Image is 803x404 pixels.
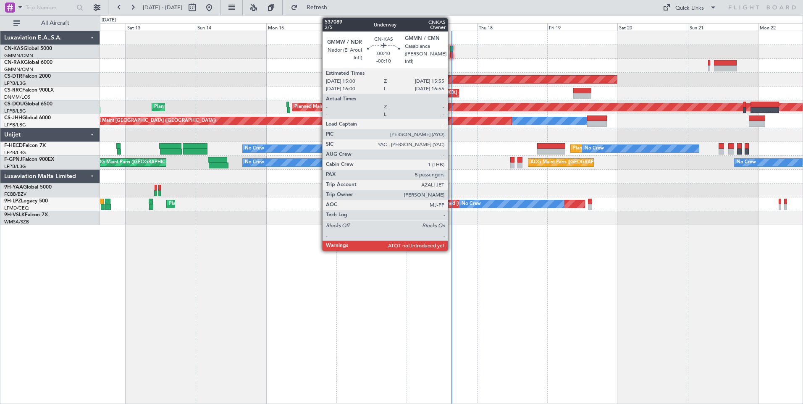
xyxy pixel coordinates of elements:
[299,5,335,10] span: Refresh
[4,185,23,190] span: 9H-YAA
[126,23,196,31] div: Sat 13
[407,23,477,31] div: Wed 17
[4,115,51,121] a: CS-JHHGlobal 6000
[4,163,26,170] a: LFPB/LBG
[4,212,25,218] span: 9H-VSLK
[4,157,54,162] a: F-GPNJFalcon 900EX
[4,94,30,100] a: DNMM/LOS
[4,191,26,197] a: FCBB/BZV
[4,143,46,148] a: F-HECDFalcon 7X
[363,73,406,86] div: Planned Maint Sofia
[266,23,336,31] div: Mon 15
[4,60,24,65] span: CN-RAK
[26,1,74,14] input: Trip Number
[287,1,337,14] button: Refresh
[659,1,721,14] button: Quick Links
[573,142,705,155] div: Planned Maint [GEOGRAPHIC_DATA] ([GEOGRAPHIC_DATA])
[477,23,547,31] div: Thu 18
[4,143,23,148] span: F-HECD
[4,150,26,156] a: LFPB/LBG
[530,156,619,169] div: AOG Maint Paris ([GEOGRAPHIC_DATA])
[4,122,26,128] a: LFPB/LBG
[4,74,22,79] span: CS-DTR
[4,212,48,218] a: 9H-VSLKFalcon 7X
[336,23,407,31] div: Tue 16
[675,4,704,13] div: Quick Links
[9,16,91,30] button: All Aircraft
[4,88,22,93] span: CS-RRC
[4,74,51,79] a: CS-DTRFalcon 2000
[4,102,52,107] a: CS-DOUGlobal 6500
[4,205,29,211] a: LFMD/CEQ
[438,198,557,210] div: Planned [GEOGRAPHIC_DATA] ([GEOGRAPHIC_DATA])
[4,108,26,114] a: LFPB/LBG
[4,199,21,204] span: 9H-LPZ
[4,52,33,59] a: GMMN/CMN
[737,156,756,169] div: No Crew
[4,199,48,204] a: 9H-LPZLegacy 500
[377,87,509,100] div: Planned Maint [GEOGRAPHIC_DATA] ([GEOGRAPHIC_DATA])
[4,185,52,190] a: 9H-YAAGlobal 5000
[4,66,33,73] a: GMMN/CMN
[294,101,395,113] div: Planned Maint London ([GEOGRAPHIC_DATA])
[4,219,29,225] a: WMSA/SZB
[394,73,431,86] div: AOG Maint Sofia
[154,101,286,113] div: Planned Maint [GEOGRAPHIC_DATA] ([GEOGRAPHIC_DATA])
[4,46,52,51] a: CN-KASGlobal 5000
[4,157,22,162] span: F-GPNJ
[617,23,688,31] div: Sat 20
[245,156,264,169] div: No Crew
[94,156,182,169] div: AOG Maint Paris ([GEOGRAPHIC_DATA])
[84,115,216,127] div: Planned Maint [GEOGRAPHIC_DATA] ([GEOGRAPHIC_DATA])
[102,17,116,24] div: [DATE]
[462,198,481,210] div: No Crew
[4,102,24,107] span: CS-DOU
[22,20,89,26] span: All Aircraft
[547,23,617,31] div: Fri 19
[143,4,182,11] span: [DATE] - [DATE]
[169,198,268,210] div: Planned Maint Cannes ([GEOGRAPHIC_DATA])
[4,88,54,93] a: CS-RRCFalcon 900LX
[688,23,758,31] div: Sun 21
[585,142,604,155] div: No Crew
[4,46,24,51] span: CN-KAS
[4,60,52,65] a: CN-RAKGlobal 6000
[245,142,264,155] div: No Crew
[196,23,266,31] div: Sun 14
[4,80,26,87] a: LFPB/LBG
[4,115,22,121] span: CS-JHH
